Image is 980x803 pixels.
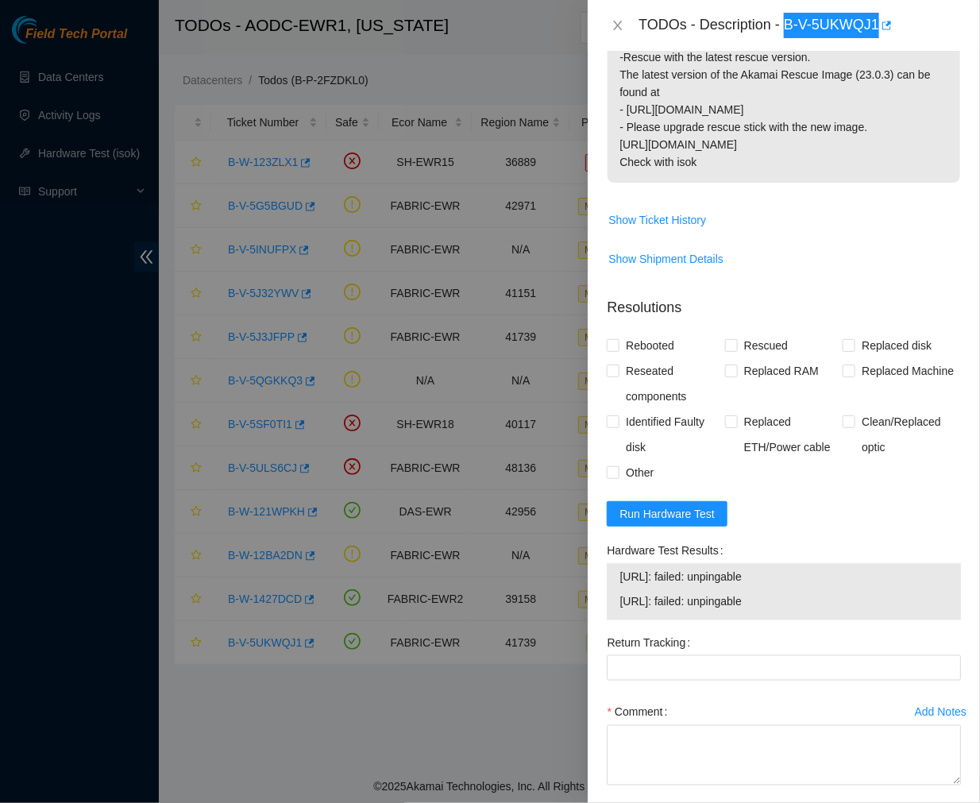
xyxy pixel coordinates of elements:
span: Replaced disk [855,333,938,358]
span: [URL]: failed: unpingable [619,593,948,610]
span: close [612,19,624,32]
span: Reseated components [619,358,725,409]
span: Show Shipment Details [608,250,723,268]
label: Comment [607,700,673,725]
button: Close [607,18,629,33]
span: Replaced RAM [738,358,825,384]
span: Replaced ETH/Power cable [738,409,843,460]
span: Identified Faulty disk [619,409,725,460]
textarea: Comment [607,725,961,786]
span: Rebooted [619,333,681,358]
button: Show Ticket History [608,207,707,233]
span: Clean/Replaced optic [855,409,961,460]
button: Show Shipment Details [608,246,724,272]
span: Rescued [738,333,794,358]
p: Resolutions [607,284,961,318]
span: Show Ticket History [608,211,706,229]
span: [URL]: failed: unpingable [619,568,948,585]
button: Add Notes [914,700,967,725]
span: Run Hardware Test [619,505,715,523]
div: TODOs - Description - B-V-5UKWQJ1 [639,13,961,38]
input: Return Tracking [607,655,961,681]
label: Hardware Test Results [607,538,729,563]
span: Replaced Machine [855,358,960,384]
button: Run Hardware Test [607,501,727,527]
label: Return Tracking [607,630,696,655]
div: Add Notes [915,707,966,718]
span: Other [619,460,660,485]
